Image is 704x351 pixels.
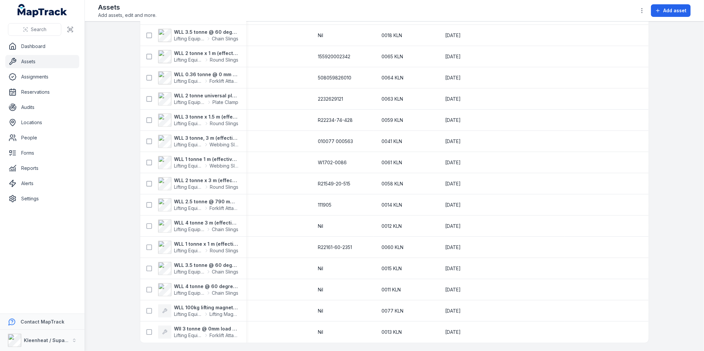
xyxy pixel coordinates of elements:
span: Nil [318,32,323,39]
span: Lifting Magnet [209,311,238,318]
span: Lifting Equipment [174,141,203,148]
span: [DATE] [445,181,461,186]
span: Lifting Equipment [174,163,203,169]
a: Forms [5,146,79,160]
span: Nil [318,329,323,335]
a: Settings [5,192,79,205]
a: WLL 4 tonne @ 60 degrees 3 m (effective length), 10 mm 1 leg self coloured grade 100 alloy chain ... [158,283,238,296]
strong: WLL 100kg lifting magnet Model AM-1 [174,304,238,311]
time: 21/06/2025, 12:00:00 am [445,138,461,145]
strong: WLL 3 tonne, 3 m (effective length), 2 ply, 60 mm wide, polyester web sling complete with 300 mm ... [174,135,238,141]
span: Lifting Equipment [174,99,206,106]
button: Add asset [651,4,691,17]
a: Assets [5,55,79,68]
span: 0058 KLN [381,180,403,187]
a: Audits [5,101,79,114]
span: Lifting Equipment [174,78,203,84]
span: Lifting Equipment [174,332,203,339]
span: Round Slings [210,57,238,63]
span: Plate Clamp [212,99,238,106]
span: Lifting Equipment [174,269,205,275]
span: 0015 KLN [381,265,402,272]
span: Search [31,26,46,33]
a: WLL 1 tonne 1 m (effective length), 2 ply, 50 mm wide, polyester web sling complete with 250 mm f... [158,156,238,169]
span: Round Slings [210,120,238,127]
time: 21/06/2025, 12:00:00 am [445,180,461,187]
a: WLL 2 tonne universal plate lifting clamp Grip range: 0 mm - 25 mmLifting EquipmentPlate Clamp [158,92,238,106]
strong: WLL 4 tonne 3 m (effective length), 10 mm 1 leg self coloured grade 100 alloy chain sling with ma... [174,220,238,226]
span: Forklift Attachments [209,332,238,339]
a: People [5,131,79,144]
span: 0077 KLN [381,308,403,314]
span: [DATE] [445,75,461,80]
span: 0013 KLN [381,329,402,335]
span: [DATE] [445,244,461,250]
a: WLL 3.5 tonne @ 60 degrees 2.3 m (effective length), 8 mm 2 leg self coloured grade 80 alloy chai... [158,29,238,42]
h2: Assets [98,3,156,12]
span: Lifting Equipment [174,311,203,318]
span: Add asset [663,7,686,14]
span: 0059 KLN [381,117,403,124]
time: 21/06/2025, 12:00:00 am [445,117,461,124]
span: W1702-0086 [318,159,347,166]
strong: WLL 3 tonne x 1.5 m (effective length) polyester round sling [174,114,238,120]
span: R22234-74-428 [318,117,353,124]
a: Assignments [5,70,79,83]
span: 0060 KLN [381,244,403,251]
span: Round Slings [210,184,238,190]
span: [DATE] [445,223,461,229]
strong: WLL 2 tonne x 3 m (effective length) polyester round sling [174,177,238,184]
span: [DATE] [445,329,461,335]
a: WLL 2 tonne x 1 m (effective length) polyester round slingLifting EquipmentRound Slings [158,50,238,63]
span: 0065 KLN [381,53,403,60]
time: 21/03/2026, 12:00:00 am [445,308,461,314]
a: WLL 2.5 tonne @ 790 mm load centre extendable fork jib c/w fork tine provisions Tare:100kg WLL 1.... [158,198,238,212]
span: [DATE] [445,160,461,165]
span: 0041 KLN [381,138,402,145]
strong: WLL 3.5 tonne @ 60 degrees 2.3 m (effective length), 8 mm 2 leg self coloured grade 80 alloy chai... [174,29,238,35]
strong: WLL 2 tonne universal plate lifting clamp Grip range: 0 mm - 25 mm [174,92,238,99]
time: 21/09/2025, 12:00:00 am [445,32,461,39]
span: 0061 KLN [381,159,402,166]
span: [DATE] [445,138,461,144]
span: 0011 KLN [381,286,401,293]
time: 21/09/2025, 12:00:00 am [445,202,461,208]
span: [DATE] [445,287,461,292]
strong: WLL 1 tonne x 1 m (effective length) polyester round sling [174,241,238,247]
a: WLL 2 tonne x 3 m (effective length) polyester round slingLifting EquipmentRound Slings [158,177,238,190]
a: WLL 3 tonne x 1.5 m (effective length) polyester round slingLifting EquipmentRound Slings [158,114,238,127]
a: Wll 3 tonne @ 0mm load centre spreader beam c/w fork tine provisions Drawing ENG-227-2Lifting Equ... [158,326,238,339]
span: Lifting Equipment [174,226,205,233]
a: WLL 4 tonne 3 m (effective length), 10 mm 1 leg self coloured grade 100 alloy chain sling with ma... [158,220,238,233]
span: Lifting Equipment [174,184,203,190]
span: Chain Slings [212,290,238,296]
button: Search [8,23,61,36]
span: [DATE] [445,54,461,59]
strong: WLL 0.36 tonne @ 0 mm load centre Drum lifter c/w fork tyne provisions Drawing / Model: V5080 [174,71,238,78]
a: Reports [5,162,79,175]
time: 21/06/2025, 12:00:00 am [445,244,461,251]
time: 21/09/2026, 12:00:00 am [445,286,461,293]
span: [DATE] [445,96,461,102]
strong: WLL 1 tonne 1 m (effective length), 2 ply, 50 mm wide, polyester web sling complete with 250 mm f... [174,156,238,163]
span: Nil [318,308,323,314]
span: [DATE] [445,266,461,271]
span: R21549-20-515 [318,180,350,187]
strong: WLL 2.5 tonne @ 790 mm load centre extendable fork jib c/w fork tine provisions Tare:100kg WLL 1.... [174,198,238,205]
strong: Contact MapTrack [21,319,64,325]
span: Nil [318,286,323,293]
span: 0014 KLN [381,202,402,208]
span: 0012 KLN [381,223,402,229]
a: Reservations [5,85,79,99]
span: Chain Slings [212,35,238,42]
span: [DATE] [445,117,461,123]
strong: WLL 2 tonne x 1 m (effective length) polyester round sling [174,50,238,57]
strong: WLL 4 tonne @ 60 degrees 3 m (effective length), 10 mm 1 leg self coloured grade 100 alloy chain ... [174,283,238,290]
span: 010077 000563 [318,138,353,145]
span: Chain Slings [212,226,238,233]
span: Lifting Equipment [174,205,203,212]
span: 0064 KLN [381,75,403,81]
a: Locations [5,116,79,129]
span: Lifting Equipment [174,120,203,127]
span: Lifting Equipment [174,57,203,63]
